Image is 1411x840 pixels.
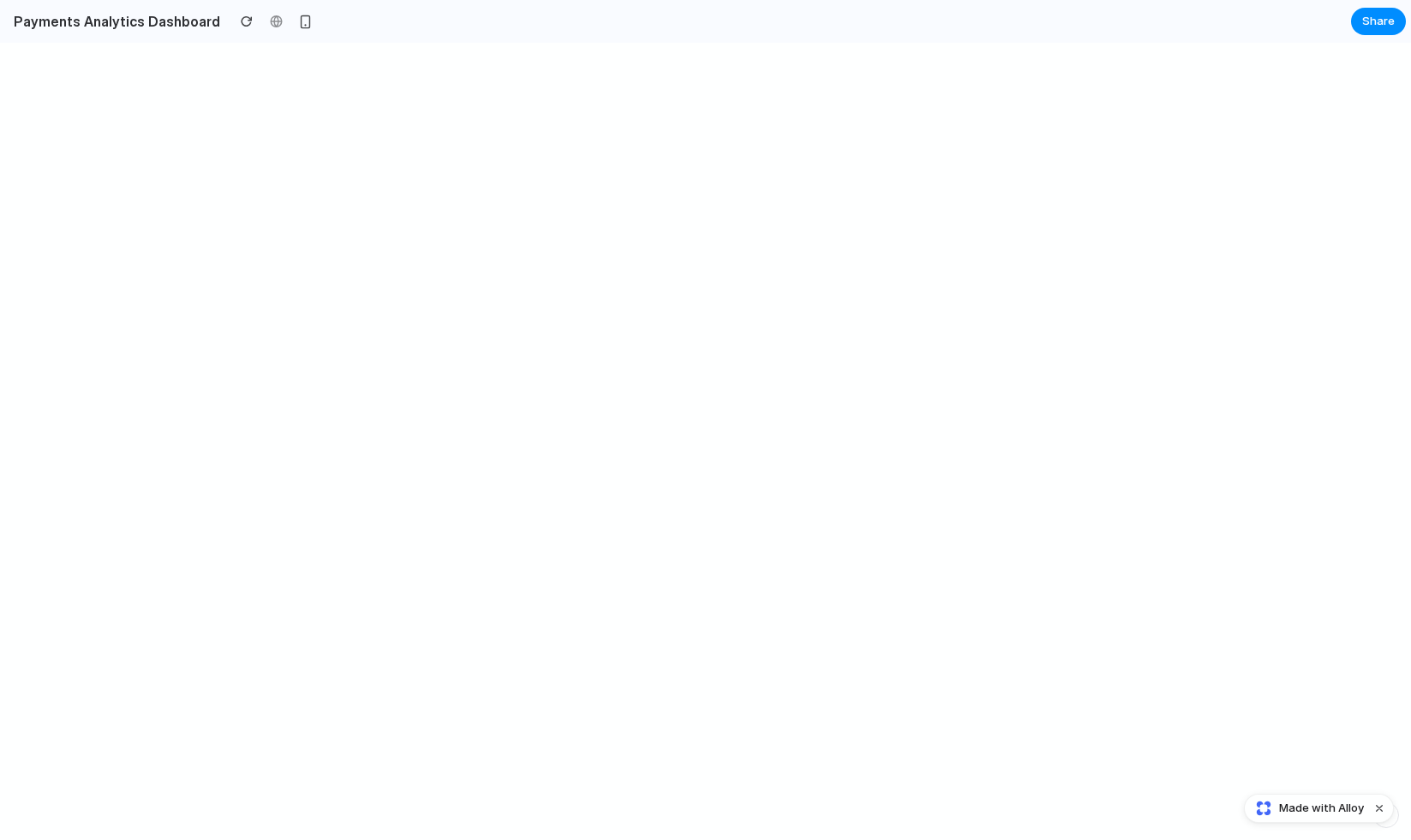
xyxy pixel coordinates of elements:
button: Dismiss watermark [1369,798,1390,819]
button: Share [1351,8,1406,35]
span: Made with Alloy [1279,800,1364,817]
span: Share [1362,13,1395,30]
h2: Payments Analytics Dashboard [7,11,220,32]
a: Made with Alloy [1245,800,1366,817]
